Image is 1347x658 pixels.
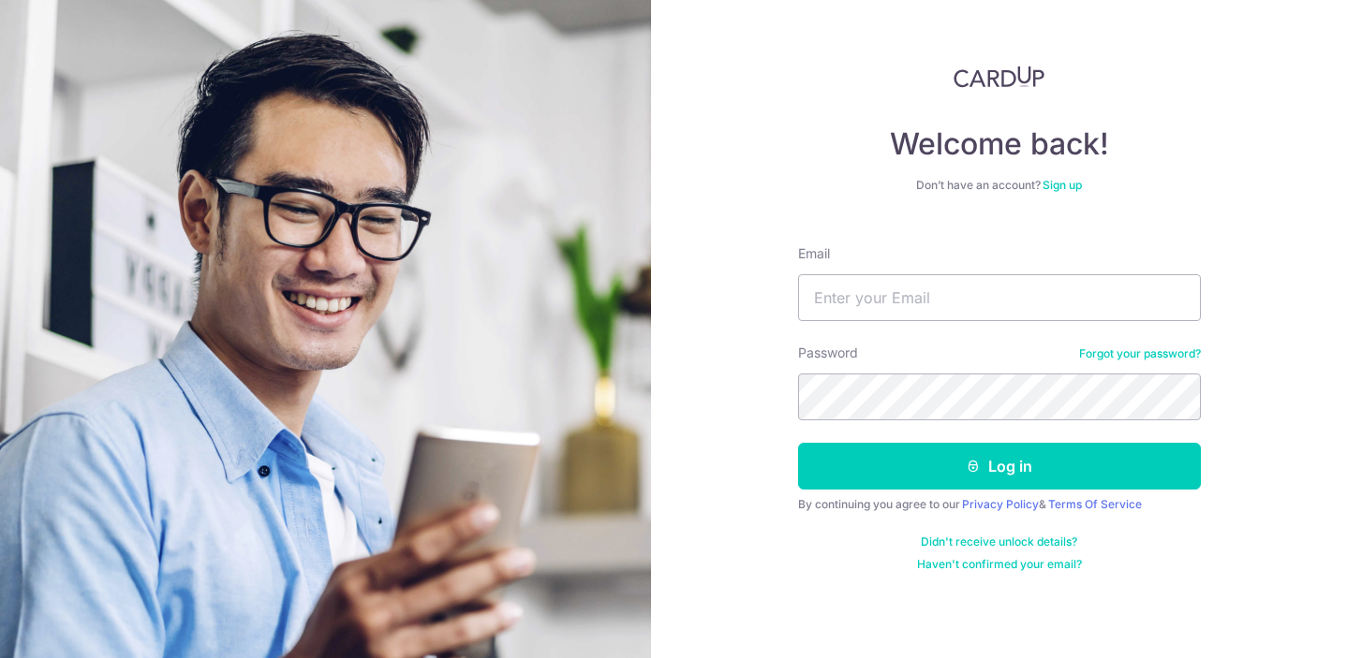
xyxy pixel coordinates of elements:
[917,557,1082,572] a: Haven't confirmed your email?
[798,443,1201,490] button: Log in
[1048,497,1142,511] a: Terms Of Service
[798,178,1201,193] div: Don’t have an account?
[1079,346,1201,361] a: Forgot your password?
[798,344,858,362] label: Password
[798,274,1201,321] input: Enter your Email
[962,497,1039,511] a: Privacy Policy
[798,244,830,263] label: Email
[798,497,1201,512] div: By continuing you agree to our &
[798,125,1201,163] h4: Welcome back!
[921,534,1077,549] a: Didn't receive unlock details?
[1043,178,1082,192] a: Sign up
[954,66,1045,88] img: CardUp Logo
